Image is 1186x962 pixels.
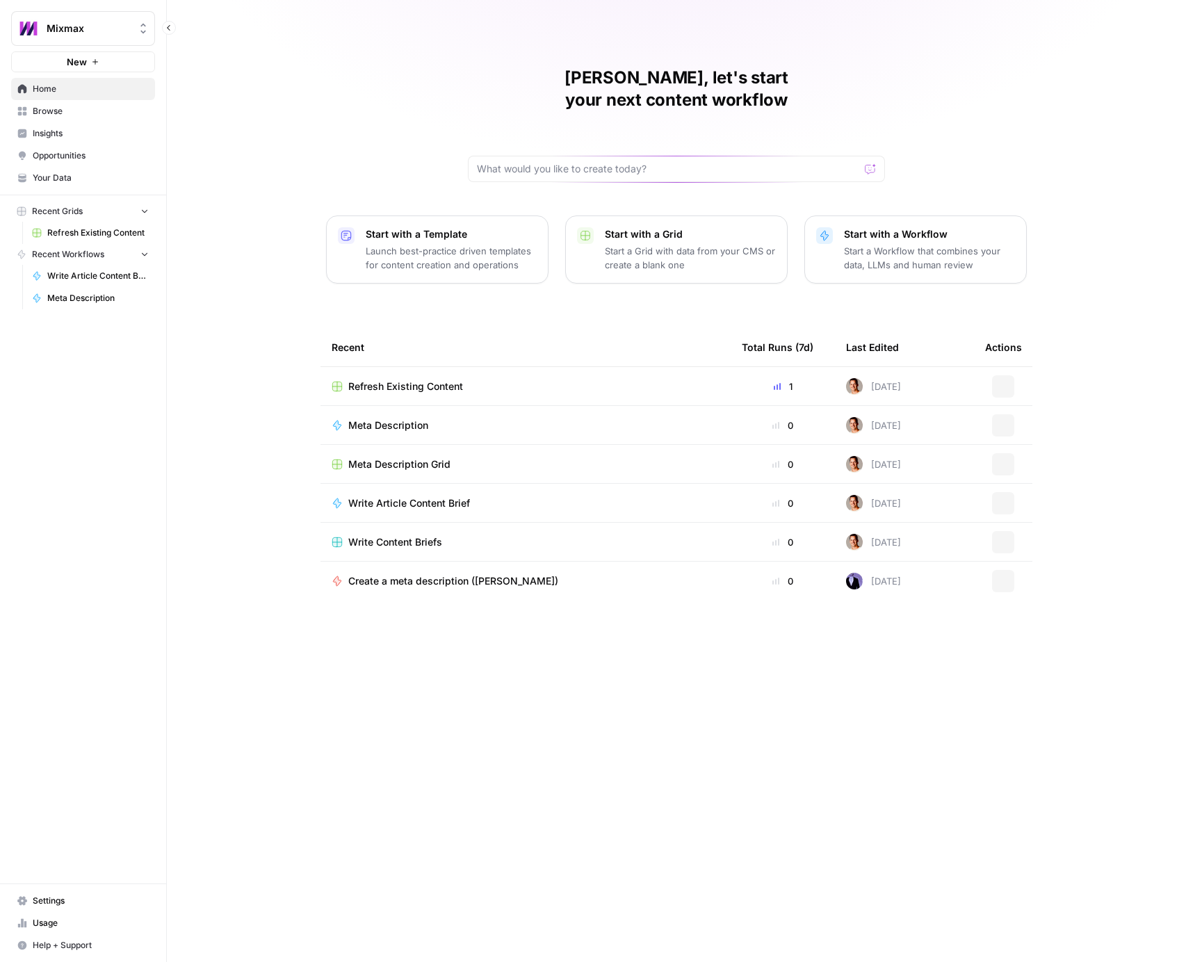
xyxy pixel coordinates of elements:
a: Meta Description Grid [332,457,720,471]
div: Total Runs (7d) [742,328,813,366]
span: Meta Description [348,418,428,432]
button: Recent Grids [11,201,155,222]
a: Settings [11,890,155,912]
div: Last Edited [846,328,899,366]
span: Opportunities [33,149,149,162]
a: Meta Description [332,418,720,432]
a: Write Content Briefs [332,535,720,549]
div: 0 [742,457,824,471]
button: Workspace: Mixmax [11,11,155,46]
a: Opportunities [11,145,155,167]
button: Start with a TemplateLaunch best-practice driven templates for content creation and operations [326,215,549,284]
span: Write Article Content Brief [348,496,470,510]
span: Your Data [33,172,149,184]
p: Start with a Grid [605,227,776,241]
span: Help + Support [33,939,149,952]
div: 0 [742,535,824,549]
span: Meta Description [47,292,149,304]
input: What would you like to create today? [477,162,859,176]
a: Write Article Content Brief [332,496,720,510]
p: Start with a Template [366,227,537,241]
a: Meta Description [26,287,155,309]
a: Your Data [11,167,155,189]
span: Insights [33,127,149,140]
button: Help + Support [11,934,155,956]
div: [DATE] [846,495,901,512]
img: gx5re2im8333ev5sz1r7isrbl6e6 [846,573,863,589]
img: 3d8pdhys1cqbz9tnb8hafvyhrehi [846,534,863,551]
div: [DATE] [846,534,901,551]
span: Usage [33,917,149,929]
span: Settings [33,895,149,907]
a: Insights [11,122,155,145]
div: 1 [742,380,824,393]
div: Actions [985,328,1022,366]
a: Home [11,78,155,100]
a: Write Article Content Brief [26,265,155,287]
span: Browse [33,105,149,117]
div: 0 [742,496,824,510]
span: Recent Grids [32,205,83,218]
img: Mixmax Logo [16,16,41,41]
a: Create a meta description ([PERSON_NAME]) [332,574,720,588]
div: Recent [332,328,720,366]
div: 0 [742,418,824,432]
div: [DATE] [846,417,901,434]
div: [DATE] [846,573,901,589]
p: Start a Grid with data from your CMS or create a blank one [605,244,776,272]
button: Start with a WorkflowStart a Workflow that combines your data, LLMs and human review [804,215,1027,284]
span: Write Content Briefs [348,535,442,549]
span: Meta Description Grid [348,457,450,471]
span: Mixmax [47,22,131,35]
div: [DATE] [846,378,901,395]
button: Recent Workflows [11,244,155,265]
span: Recent Workflows [32,248,104,261]
p: Launch best-practice driven templates for content creation and operations [366,244,537,272]
img: 3d8pdhys1cqbz9tnb8hafvyhrehi [846,378,863,395]
span: New [67,55,87,69]
a: Refresh Existing Content [332,380,720,393]
img: 3d8pdhys1cqbz9tnb8hafvyhrehi [846,495,863,512]
button: New [11,51,155,72]
div: [DATE] [846,456,901,473]
span: Refresh Existing Content [348,380,463,393]
h1: [PERSON_NAME], let's start your next content workflow [468,67,885,111]
span: Write Article Content Brief [47,270,149,282]
a: Refresh Existing Content [26,222,155,244]
img: 3d8pdhys1cqbz9tnb8hafvyhrehi [846,456,863,473]
img: 3d8pdhys1cqbz9tnb8hafvyhrehi [846,417,863,434]
span: Create a meta description ([PERSON_NAME]) [348,574,558,588]
span: Home [33,83,149,95]
div: 0 [742,574,824,588]
a: Browse [11,100,155,122]
button: Start with a GridStart a Grid with data from your CMS or create a blank one [565,215,788,284]
span: Refresh Existing Content [47,227,149,239]
a: Usage [11,912,155,934]
p: Start a Workflow that combines your data, LLMs and human review [844,244,1015,272]
p: Start with a Workflow [844,227,1015,241]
